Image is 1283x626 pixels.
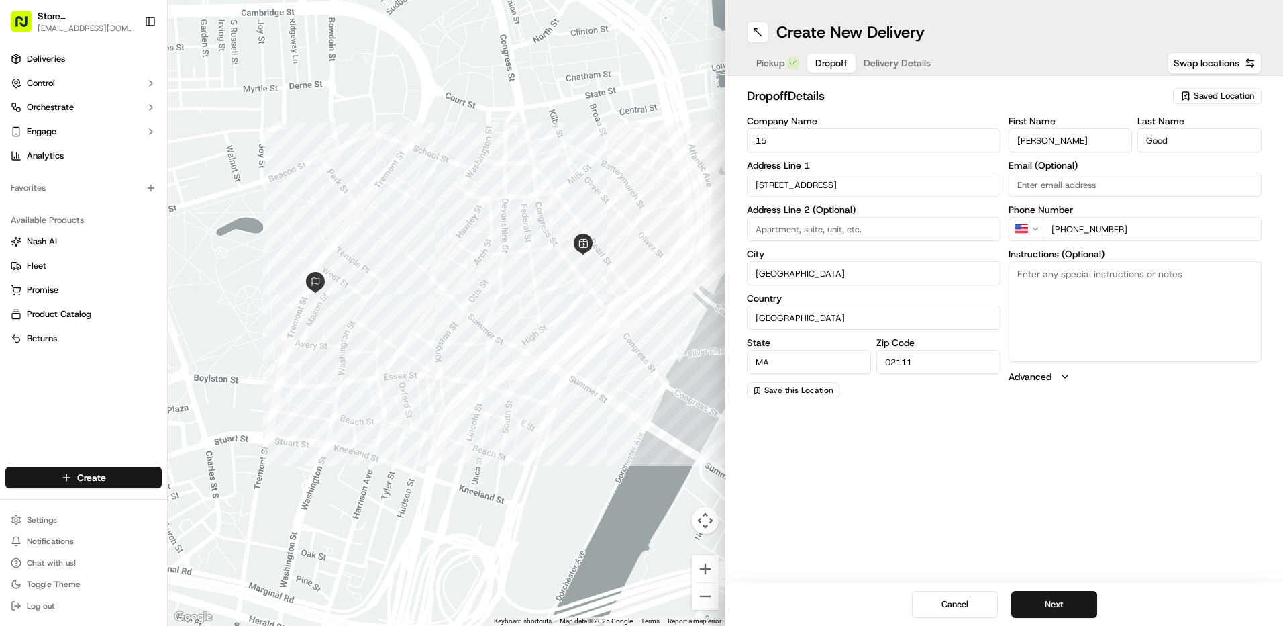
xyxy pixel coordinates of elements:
label: Last Name [1137,116,1262,126]
button: Notifications [5,532,162,551]
label: Phone Number [1009,205,1262,214]
p: Welcome 👋 [13,54,244,75]
button: Map camera controls [692,507,719,534]
button: Chat with us! [5,553,162,572]
a: Deliveries [5,48,162,70]
span: Saved Location [1194,90,1254,102]
span: Chat with us! [27,557,76,568]
div: Available Products [5,210,162,231]
button: Swap locations [1168,52,1262,74]
div: Start new chat [60,128,220,142]
span: • [181,208,185,219]
a: Powered byPylon [95,296,162,307]
input: Enter country [747,306,1000,330]
div: 📗 [13,265,24,276]
button: Orchestrate [5,97,162,118]
button: [EMAIL_ADDRESS][DOMAIN_NAME] [38,23,137,34]
label: Advanced [1009,370,1051,384]
a: Open this area in Google Maps (opens a new window) [171,609,215,626]
button: Zoom in [692,555,719,582]
button: Product Catalog [5,304,162,325]
button: Store [STREET_ADDRESS] ([GEOGRAPHIC_DATA]) (Just Salad)[EMAIL_ADDRESS][DOMAIN_NAME] [5,5,139,38]
a: Nash AI [11,236,156,248]
input: Enter company name [747,128,1000,152]
span: Nash AI [27,236,57,248]
button: Promise [5,279,162,301]
label: Email (Optional) [1009,161,1262,170]
button: Create [5,467,162,488]
div: Past conversations [13,175,90,185]
a: Analytics [5,145,162,167]
button: Next [1011,591,1097,618]
span: Log out [27,600,54,611]
button: Zoom out [692,583,719,610]
img: Google [171,609,215,626]
span: [DATE] [188,208,215,219]
label: Company Name [747,116,1000,126]
button: Store [STREET_ADDRESS] ([GEOGRAPHIC_DATA]) (Just Salad) [38,9,137,23]
input: Enter phone number [1043,217,1262,241]
button: Save this Location [747,382,839,398]
span: Returns [27,332,57,345]
span: Swap locations [1174,56,1239,70]
a: 📗Knowledge Base [8,259,108,283]
img: 1727276513143-84d647e1-66c0-4f92-a045-3c9f9f5dfd92 [28,128,52,152]
input: Enter city [747,261,1000,285]
label: Instructions (Optional) [1009,249,1262,259]
a: Fleet [11,260,156,272]
span: Dropoff [815,56,848,70]
input: Enter state [747,350,871,374]
button: Control [5,73,162,94]
div: 💻 [113,265,124,276]
label: First Name [1009,116,1133,126]
input: Enter last name [1137,128,1262,152]
span: Product Catalog [27,308,91,320]
button: Nash AI [5,231,162,253]
a: Report a map error [668,617,721,625]
span: Map data ©2025 Google [560,617,633,625]
button: Cancel [912,591,998,618]
span: Control [27,77,55,89]
span: Save this Location [764,385,833,396]
img: Nash [13,13,40,40]
span: Create [77,471,106,484]
a: Terms (opens in new tab) [641,617,660,625]
button: Returns [5,328,162,349]
span: API Documentation [127,264,215,277]
a: 💻API Documentation [108,259,221,283]
a: Promise [11,284,156,296]
input: Got a question? Start typing here... [35,87,242,101]
img: Joana Marie Avellanoza [13,195,35,217]
h2: dropoff Details [747,87,1165,105]
button: Start new chat [228,132,244,148]
button: Settings [5,510,162,529]
label: City [747,249,1000,259]
button: Fleet [5,255,162,277]
span: Pylon [134,297,162,307]
span: Orchestrate [27,101,74,114]
div: We're available if you need us! [60,142,185,152]
button: Engage [5,121,162,142]
span: Notifications [27,536,74,547]
label: Address Line 1 [747,161,1000,170]
h1: Create New Delivery [776,21,925,43]
label: Zip Code [876,338,1000,347]
span: Toggle Theme [27,579,81,590]
span: [PERSON_NAME] [PERSON_NAME] [42,208,178,219]
span: Delivery Details [864,56,931,70]
input: Enter zip code [876,350,1000,374]
label: Address Line 2 (Optional) [747,205,1000,214]
span: Settings [27,515,57,525]
span: Promise [27,284,58,296]
input: Enter address [747,173,1000,197]
button: Advanced [1009,370,1262,384]
input: Enter email address [1009,173,1262,197]
button: See all [208,172,244,188]
label: State [747,338,871,347]
img: 1736555255976-a54dd68f-1ca7-489b-9aae-adbdc363a1c4 [27,209,38,220]
span: Engage [27,126,56,138]
button: Log out [5,596,162,615]
button: Keyboard shortcuts [494,617,552,626]
a: Returns [11,332,156,345]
